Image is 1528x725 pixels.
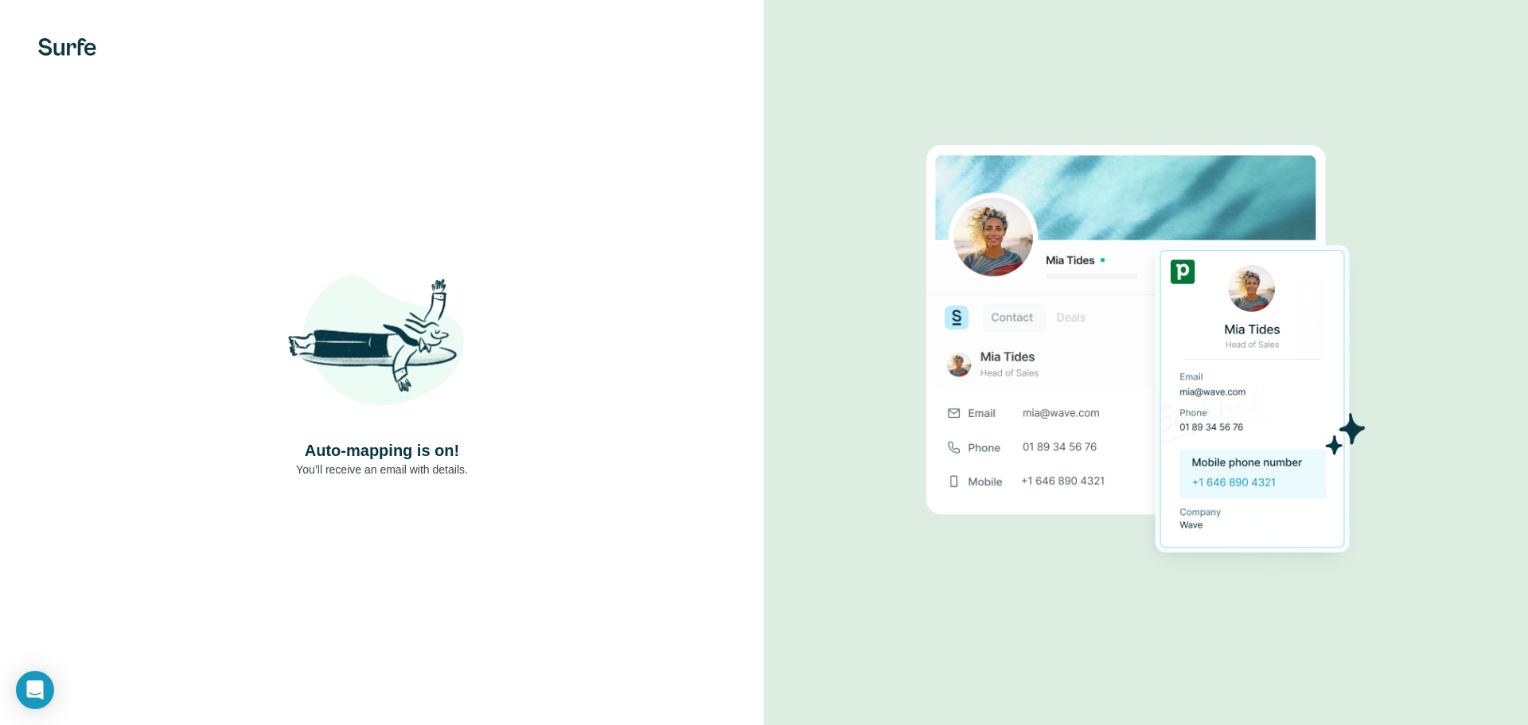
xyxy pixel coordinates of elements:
img: Surfe's logo [38,38,96,56]
h4: Auto-mapping is on! [305,439,459,462]
p: You’ll receive an email with details. [296,462,468,477]
img: Shaka Illustration [286,248,477,439]
img: Download Success [926,145,1366,580]
div: Open Intercom Messenger [16,671,54,709]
